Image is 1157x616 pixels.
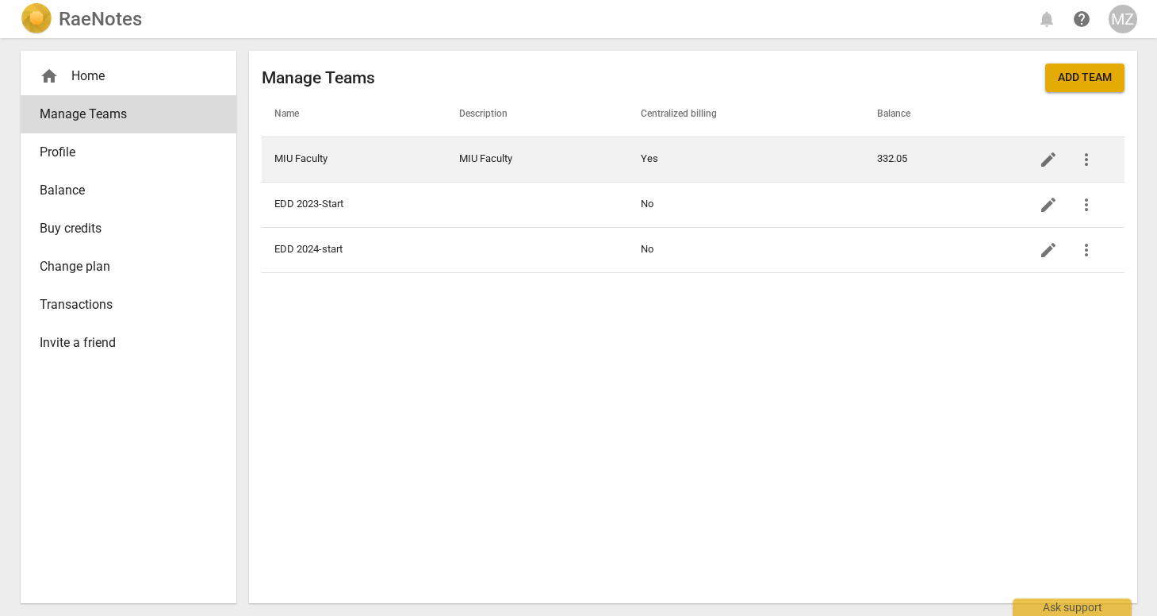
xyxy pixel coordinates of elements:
a: Transactions [21,286,236,324]
div: Ask support [1013,599,1132,616]
span: more_vert [1077,195,1096,214]
span: Change plan [40,257,205,276]
button: Add team [1045,64,1124,92]
span: Balance [877,108,929,121]
td: No [628,182,864,227]
span: edit [1039,150,1058,169]
td: No [628,227,864,272]
td: MIU Faculty [446,137,628,182]
h2: RaeNotes [59,8,142,30]
span: edit [1039,241,1058,260]
span: Description [459,108,527,121]
button: MZ [1109,5,1137,33]
a: LogoRaeNotes [21,3,142,35]
span: Invite a friend [40,333,205,352]
span: Buy credits [40,219,205,238]
span: Add team [1058,70,1112,86]
h2: Manage Teams [262,68,375,88]
span: home [40,67,59,86]
a: Buy credits [21,210,236,248]
span: more_vert [1077,241,1096,260]
td: 332.05 [864,137,1017,182]
a: Change plan [21,248,236,286]
span: Centralized billing [641,108,736,121]
td: MIU Faculty [262,137,446,182]
span: Profile [40,143,205,162]
a: Help [1067,5,1096,33]
td: Yes [628,137,864,182]
td: EDD 2023-Start [262,182,446,227]
span: Transactions [40,295,205,314]
div: Home [40,67,205,86]
span: Name [274,108,318,121]
a: Manage Teams [21,95,236,133]
a: Profile [21,133,236,171]
span: Balance [40,181,205,200]
span: Manage Teams [40,105,205,124]
img: Logo [21,3,52,35]
a: Balance [21,171,236,210]
span: edit [1039,195,1058,214]
span: help [1072,10,1091,29]
div: Home [21,57,236,95]
span: more_vert [1077,150,1096,169]
a: Invite a friend [21,324,236,362]
td: EDD 2024-start [262,227,446,272]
